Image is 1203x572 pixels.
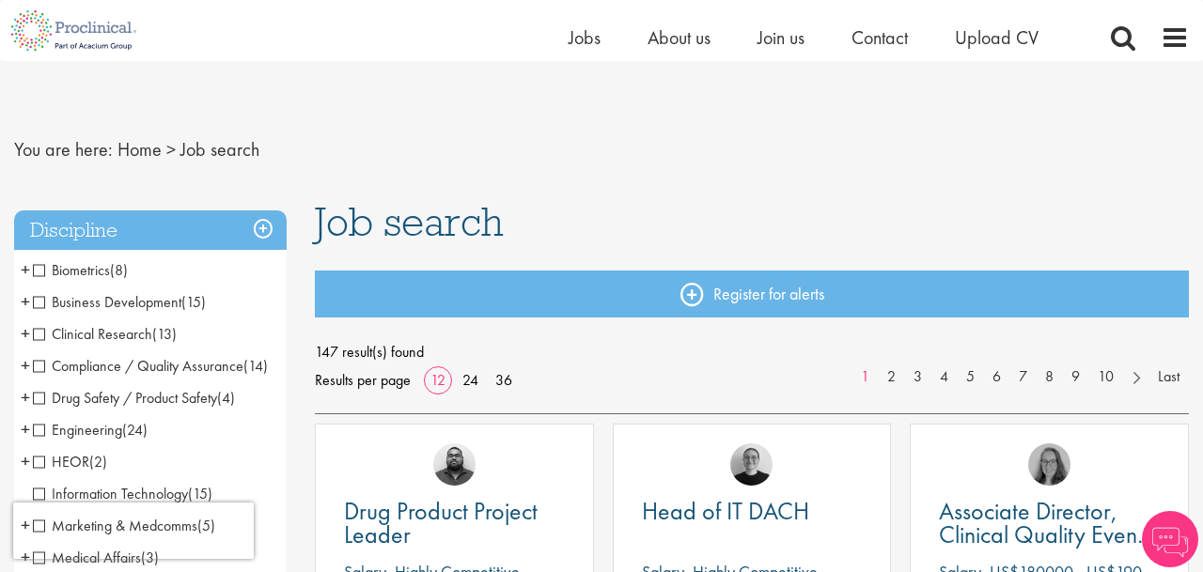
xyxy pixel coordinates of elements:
[904,366,931,388] a: 3
[456,370,485,390] a: 24
[180,137,259,162] span: Job search
[851,25,908,50] a: Contact
[33,420,148,440] span: Engineering
[648,25,711,50] a: About us
[89,452,107,472] span: (2)
[33,452,89,472] span: HEOR
[33,292,206,312] span: Business Development
[21,255,30,284] span: +
[983,366,1010,388] a: 6
[33,260,128,280] span: Biometrics
[152,324,177,344] span: (13)
[642,495,809,527] span: Head of IT DACH
[878,366,905,388] a: 2
[569,25,601,50] a: Jobs
[33,388,235,408] span: Drug Safety / Product Safety
[14,137,113,162] span: You are here:
[21,319,30,348] span: +
[33,356,268,376] span: Compliance / Quality Assurance
[433,443,476,486] img: Ashley Bennett
[13,502,254,559] iframe: reCAPTCHA
[1009,366,1037,388] a: 7
[33,292,181,312] span: Business Development
[21,447,30,475] span: +
[33,484,212,503] span: Information Technology
[33,420,122,440] span: Engineering
[33,356,243,376] span: Compliance / Quality Assurance
[939,500,1160,547] a: Associate Director, Clinical Quality Event Management (GCP)
[181,292,206,312] span: (15)
[758,25,805,50] a: Join us
[14,210,287,251] h3: Discipline
[33,324,152,344] span: Clinical Research
[110,260,128,280] span: (8)
[117,137,162,162] a: breadcrumb link
[955,25,1039,50] a: Upload CV
[33,388,217,408] span: Drug Safety / Product Safety
[188,484,212,503] span: (15)
[930,366,958,388] a: 4
[33,484,188,503] span: Information Technology
[642,500,863,523] a: Head of IT DACH
[1028,443,1070,486] img: Ingrid Aymes
[315,196,504,247] span: Job search
[957,366,984,388] a: 5
[1142,511,1198,567] img: Chatbot
[315,366,411,394] span: Results per page
[33,260,110,280] span: Biometrics
[1036,366,1063,388] a: 8
[1148,366,1189,388] a: Last
[851,366,879,388] a: 1
[344,500,565,547] a: Drug Product Project Leader
[344,495,538,550] span: Drug Product Project Leader
[122,420,148,440] span: (24)
[243,356,268,376] span: (14)
[33,324,177,344] span: Clinical Research
[21,287,30,316] span: +
[489,370,519,390] a: 36
[217,388,235,408] span: (4)
[33,452,107,472] span: HEOR
[1062,366,1089,388] a: 9
[1088,366,1123,388] a: 10
[21,351,30,379] span: +
[315,338,1189,366] span: 147 result(s) found
[315,271,1189,317] a: Register for alerts
[21,383,30,411] span: +
[730,443,773,486] img: Emma Pretorious
[166,137,176,162] span: >
[21,415,30,443] span: +
[424,370,452,390] a: 12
